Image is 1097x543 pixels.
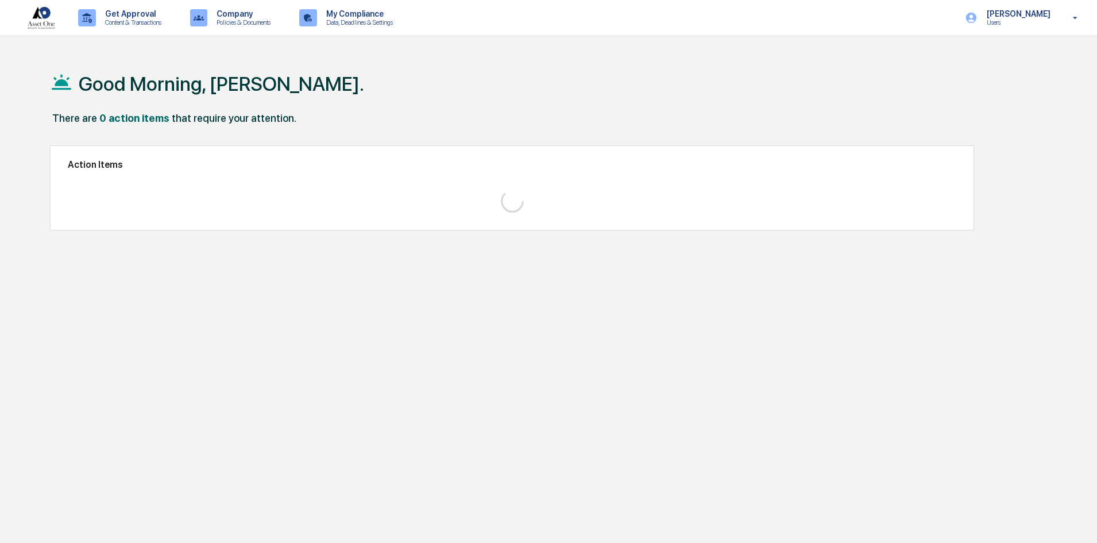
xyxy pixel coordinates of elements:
[96,9,167,18] p: Get Approval
[317,9,399,18] p: My Compliance
[172,112,296,124] div: that require your attention.
[68,159,956,170] h2: Action Items
[207,9,276,18] p: Company
[978,18,1056,26] p: Users
[99,112,169,124] div: 0 action items
[207,18,276,26] p: Policies & Documents
[317,18,399,26] p: Data, Deadlines & Settings
[79,72,364,95] h1: Good Morning, [PERSON_NAME].
[52,112,97,124] div: There are
[28,7,55,29] img: logo
[96,18,167,26] p: Content & Transactions
[978,9,1056,18] p: [PERSON_NAME]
